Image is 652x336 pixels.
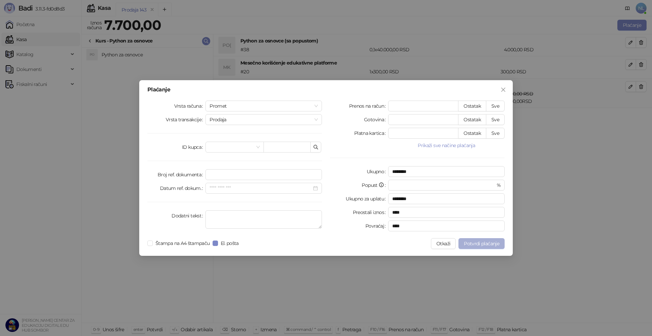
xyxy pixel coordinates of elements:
[160,183,206,194] label: Datum ref. dokum.
[388,141,505,149] button: Prikaži sve načine plaćanja
[218,240,241,247] span: El. pošta
[498,87,509,92] span: Zatvori
[153,240,213,247] span: Štampa na A4 štampaču
[362,180,388,191] label: Popust
[458,101,486,111] button: Ostatak
[210,114,318,125] span: Prodaja
[486,101,505,111] button: Sve
[182,142,205,153] label: ID kupca
[346,193,388,204] label: Ukupno za uplatu
[147,87,505,92] div: Plaćanje
[498,84,509,95] button: Close
[458,114,486,125] button: Ostatak
[205,169,322,180] input: Broj ref. dokumenta
[367,166,388,177] label: Ukupno
[158,169,205,180] label: Broj ref. dokumenta
[464,241,499,247] span: Potvrdi plaćanje
[174,101,206,111] label: Vrsta računa
[210,101,318,111] span: Promet
[205,210,322,229] textarea: Dodatni tekst
[166,114,206,125] label: Vrsta transakcije
[392,180,495,190] input: Popust
[486,114,505,125] button: Sve
[364,114,388,125] label: Gotovina
[486,128,505,139] button: Sve
[171,210,205,221] label: Dodatni tekst
[431,238,456,249] button: Otkaži
[354,128,388,139] label: Platna kartica
[458,128,486,139] button: Ostatak
[349,101,388,111] label: Prenos na račun
[353,207,388,218] label: Preostali iznos
[458,238,505,249] button: Potvrdi plaćanje
[365,220,388,231] label: Povraćaj
[210,184,312,192] input: Datum ref. dokum.
[501,87,506,92] span: close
